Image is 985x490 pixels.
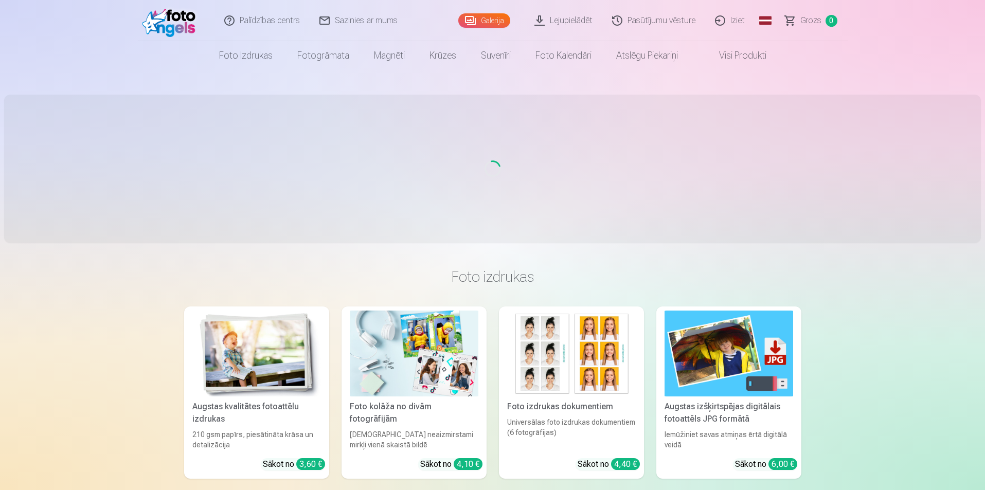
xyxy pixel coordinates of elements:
div: Sākot no [263,458,325,470]
div: 6,00 € [768,458,797,470]
a: Krūzes [417,41,469,70]
div: 3,60 € [296,458,325,470]
img: Augstas kvalitātes fotoattēlu izdrukas [192,311,321,396]
h3: Foto izdrukas [192,267,793,286]
div: 4,10 € [454,458,482,470]
div: Sākot no [735,458,797,470]
div: [DEMOGRAPHIC_DATA] neaizmirstami mirkļi vienā skaistā bildē [346,429,482,450]
div: Augstas izšķirtspējas digitālais fotoattēls JPG formātā [660,401,797,425]
div: 4,40 € [611,458,640,470]
div: Augstas kvalitātes fotoattēlu izdrukas [188,401,325,425]
img: Augstas izšķirtspējas digitālais fotoattēls JPG formātā [665,311,793,396]
span: 0 [826,15,837,27]
img: Foto izdrukas dokumentiem [507,311,636,396]
a: Suvenīri [469,41,523,70]
img: /fa1 [142,4,201,37]
a: Fotogrāmata [285,41,362,70]
div: 210 gsm papīrs, piesātināta krāsa un detalizācija [188,429,325,450]
span: Grozs [800,14,821,27]
a: Visi produkti [690,41,779,70]
a: Foto kolāža no divām fotogrāfijāmFoto kolāža no divām fotogrāfijām[DEMOGRAPHIC_DATA] neaizmirstam... [342,306,487,479]
img: Foto kolāža no divām fotogrāfijām [350,311,478,396]
div: Iemūžiniet savas atmiņas ērtā digitālā veidā [660,429,797,450]
div: Universālas foto izdrukas dokumentiem (6 fotogrāfijas) [503,417,640,450]
a: Atslēgu piekariņi [604,41,690,70]
a: Augstas izšķirtspējas digitālais fotoattēls JPG formātāAugstas izšķirtspējas digitālais fotoattēl... [656,306,801,479]
a: Augstas kvalitātes fotoattēlu izdrukasAugstas kvalitātes fotoattēlu izdrukas210 gsm papīrs, piesā... [184,306,329,479]
a: Foto izdrukas dokumentiemFoto izdrukas dokumentiemUniversālas foto izdrukas dokumentiem (6 fotogr... [499,306,644,479]
a: Foto kalendāri [523,41,604,70]
a: Galerija [458,13,510,28]
a: Foto izdrukas [207,41,285,70]
div: Sākot no [420,458,482,470]
div: Foto kolāža no divām fotogrāfijām [346,401,482,425]
div: Foto izdrukas dokumentiem [503,401,640,413]
a: Magnēti [362,41,417,70]
div: Sākot no [578,458,640,470]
